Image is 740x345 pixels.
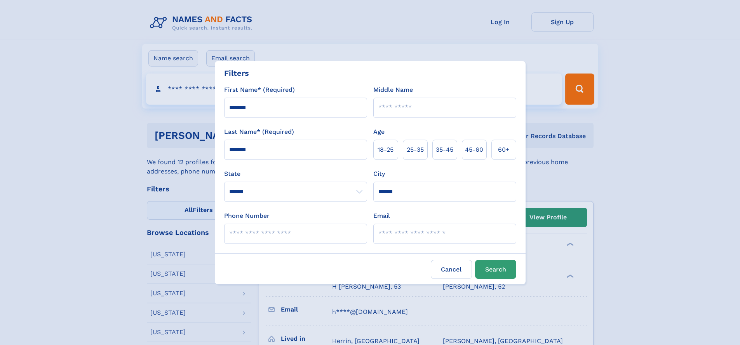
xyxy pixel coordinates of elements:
[373,169,385,179] label: City
[431,260,472,279] label: Cancel
[224,211,270,221] label: Phone Number
[436,145,453,154] span: 35‑45
[373,211,390,221] label: Email
[373,127,385,137] label: Age
[373,85,413,95] label: Middle Name
[224,85,295,95] label: First Name* (Required)
[475,260,516,279] button: Search
[224,127,294,137] label: Last Name* (Required)
[224,67,249,79] div: Filters
[378,145,394,154] span: 18‑25
[465,145,483,154] span: 45‑60
[224,169,367,179] label: State
[407,145,424,154] span: 25‑35
[498,145,510,154] span: 60+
